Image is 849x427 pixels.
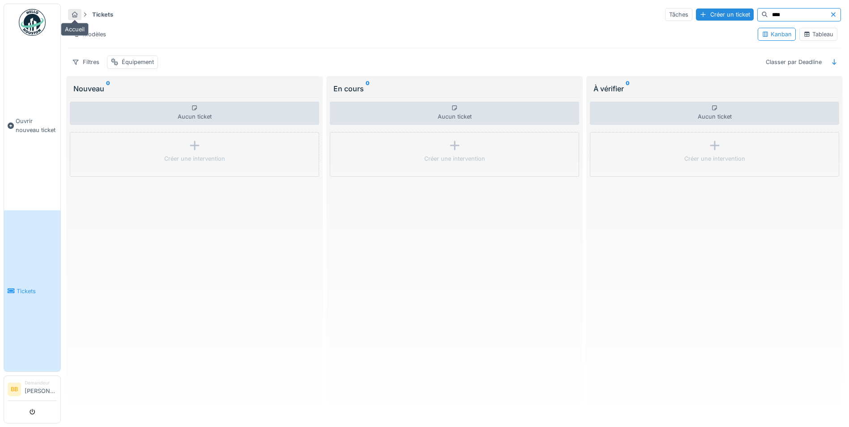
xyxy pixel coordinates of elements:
[762,56,826,68] div: Classer par Deadline
[626,83,630,94] sup: 0
[424,154,485,163] div: Créer une intervention
[333,83,576,94] div: En cours
[665,8,692,21] div: Tâches
[330,102,579,125] div: Aucun ticket
[593,83,836,94] div: À vérifier
[122,58,154,66] div: Équipement
[8,380,57,401] a: BB Demandeur[PERSON_NAME]
[4,210,60,371] a: Tickets
[762,30,792,38] div: Kanban
[70,102,319,125] div: Aucun ticket
[25,380,57,386] div: Demandeur
[590,102,839,125] div: Aucun ticket
[89,10,117,19] strong: Tickets
[19,9,46,36] img: Badge_color-CXgf-gQk.svg
[68,28,110,41] div: Modèles
[8,383,21,396] li: BB
[68,56,103,68] div: Filtres
[366,83,370,94] sup: 0
[4,41,60,210] a: Ouvrir nouveau ticket
[803,30,833,38] div: Tableau
[16,117,57,134] span: Ouvrir nouveau ticket
[73,83,316,94] div: Nouveau
[25,380,57,399] li: [PERSON_NAME]
[164,154,225,163] div: Créer une intervention
[17,287,57,295] span: Tickets
[106,83,110,94] sup: 0
[696,9,754,21] div: Créer un ticket
[61,23,89,36] div: Accueil
[684,154,745,163] div: Créer une intervention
